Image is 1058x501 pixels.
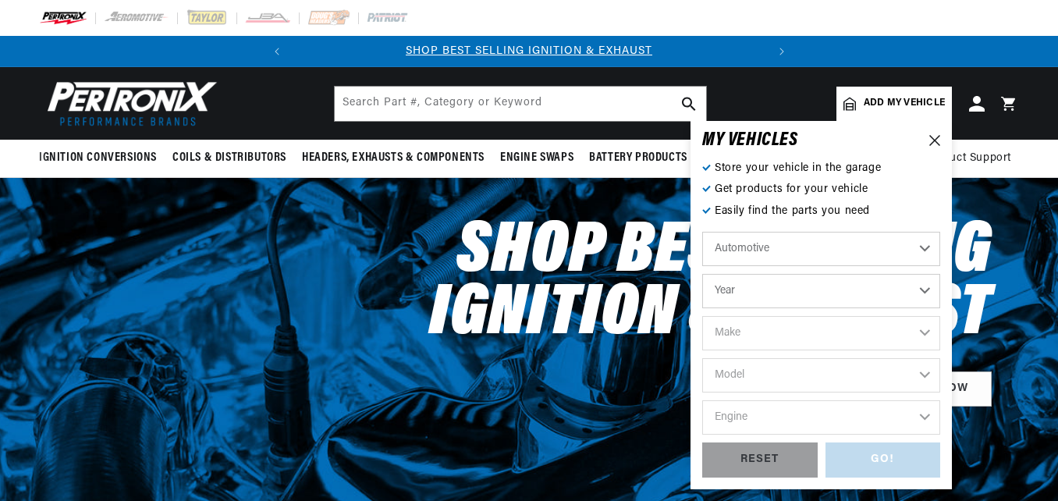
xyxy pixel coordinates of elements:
img: Pertronix [39,76,218,130]
span: Coils & Distributors [172,150,286,166]
p: Get products for your vehicle [702,181,940,198]
summary: Battery Products [581,140,695,176]
p: Easily find the parts you need [702,203,940,220]
div: RESET [702,442,818,478]
summary: Product Support [925,140,1019,177]
select: Model [702,358,940,393]
summary: Coils & Distributors [165,140,294,176]
select: Engine [702,400,940,435]
div: Announcement [293,43,766,60]
summary: Ignition Conversions [39,140,165,176]
span: Ignition Conversions [39,150,157,166]
summary: Engine Swaps [492,140,581,176]
a: SHOP BEST SELLING IGNITION & EXHAUST [406,45,652,57]
button: Translation missing: en.sections.announcements.previous_announcement [261,36,293,67]
select: Year [702,274,940,308]
input: Search Part #, Category or Keyword [335,87,706,121]
select: Make [702,316,940,350]
button: search button [672,87,706,121]
span: Engine Swaps [500,150,573,166]
span: Battery Products [589,150,687,166]
h6: MY VEHICLE S [702,133,798,148]
select: Ride Type [702,232,940,266]
p: Store your vehicle in the garage [702,160,940,177]
div: 1 of 2 [293,43,766,60]
summary: Headers, Exhausts & Components [294,140,492,176]
span: Product Support [925,150,1011,167]
span: Headers, Exhausts & Components [302,150,485,166]
button: Translation missing: en.sections.announcements.next_announcement [766,36,797,67]
a: Add my vehicle [836,87,952,121]
span: Add my vehicle [864,96,945,111]
h2: Shop Best Selling Ignition & Exhaust [325,222,992,346]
